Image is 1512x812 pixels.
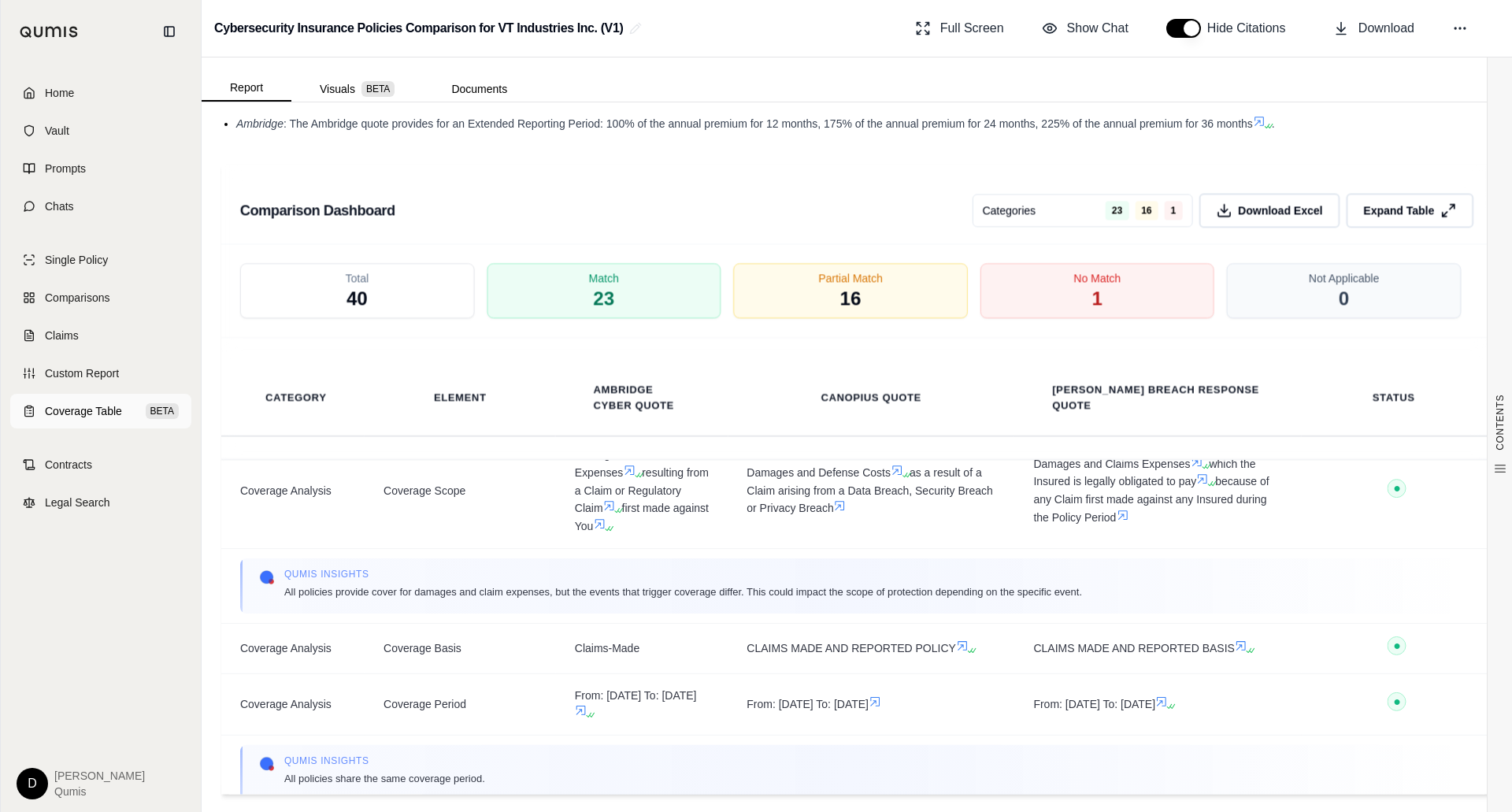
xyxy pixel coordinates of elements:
[1388,636,1406,661] button: ●
[240,482,346,500] span: Coverage Analysis
[10,113,191,148] a: Vault
[45,85,74,101] span: Home
[1393,695,1401,708] span: ●
[1036,13,1135,44] button: Show Chat
[240,197,395,225] h3: Comparison Dashboard
[1165,202,1183,221] span: 1
[10,447,191,482] a: Contracts
[45,161,86,176] span: Prompts
[146,403,179,419] span: BETA
[575,446,710,536] span: Damages and Claim Expenses resulting from a Claim or Regulatory Claim first made against You
[384,640,537,658] span: Coverage Basis
[940,19,1004,38] span: Full Screen
[575,373,710,424] th: Ambridge Cyber Quote
[246,381,345,416] th: Category
[240,640,346,658] span: Coverage Analysis
[45,198,74,214] span: Chats
[982,203,1036,219] span: Categories
[1033,455,1282,527] span: Damages and Claims Expenses which the Insured is legally obligated to pay because of any Claim fi...
[423,76,535,102] button: Documents
[593,287,614,312] span: 23
[10,280,191,315] a: Comparisons
[384,695,537,714] span: Coverage Period
[1092,287,1102,312] span: 1
[1327,13,1421,44] button: Download
[747,695,995,714] span: From: [DATE] To: [DATE]
[45,123,69,139] span: Vault
[17,768,48,799] div: D
[157,19,182,44] button: Collapse sidebar
[10,485,191,520] a: Legal Search
[1388,479,1406,503] button: ●
[909,13,1010,44] button: Full Screen
[236,117,283,130] span: Ambridge
[10,243,191,277] a: Single Policy
[1135,202,1158,221] span: 16
[45,328,79,343] span: Claims
[747,640,995,658] span: CLAIMS MADE AND REPORTED POLICY
[1393,482,1401,495] span: ●
[54,768,145,784] span: [PERSON_NAME]
[1199,194,1340,228] button: Download Excel
[240,695,346,714] span: Coverage Analysis
[747,464,995,517] span: Damages and Defense Costs as a result of a Claim arising from a Data Breach, Security Breach or P...
[1309,271,1379,287] span: Not Applicable
[1358,19,1414,38] span: Download
[45,495,110,510] span: Legal Search
[1393,640,1401,652] span: ●
[284,755,485,767] span: Qumis INSIGHTS
[1238,203,1322,219] span: Download Excel
[1339,287,1349,312] span: 0
[45,290,109,306] span: Comparisons
[1033,640,1282,658] span: CLAIMS MADE AND REPORTED BASIS
[202,75,291,102] button: Report
[1207,19,1295,38] span: Hide Citations
[840,287,862,312] span: 16
[45,365,119,381] span: Custom Report
[1363,203,1434,219] span: Expand Table
[10,394,191,428] a: Coverage TableBETA
[1272,117,1275,130] span: .
[10,356,191,391] a: Custom Report
[10,76,191,110] a: Home
[802,381,939,416] th: Canopius Quote
[1073,271,1121,287] span: No Match
[284,568,1082,580] span: Qumis INSIGHTS
[291,76,423,102] button: Visuals
[214,14,623,43] h2: Cybersecurity Insurance Policies Comparison for VT Industries Inc. (V1)
[346,271,369,287] span: Total
[10,318,191,353] a: Claims
[346,287,368,312] span: 40
[1106,202,1128,221] span: 23
[45,252,108,268] span: Single Policy
[10,151,191,186] a: Prompts
[1354,381,1434,416] th: Status
[575,640,710,658] span: Claims-Made
[284,584,1082,600] span: All policies provide cover for damages and claim expenses, but the events that trigger coverage d...
[361,81,395,97] span: BETA
[1067,19,1128,38] span: Show Chat
[54,784,145,799] span: Qumis
[818,271,883,287] span: Partial Match
[259,569,275,585] img: Qumis
[284,770,485,787] span: All policies share the same coverage period.
[45,403,122,419] span: Coverage Table
[1346,194,1473,228] button: Expand Table
[259,756,275,772] img: Qumis
[1033,373,1282,424] th: [PERSON_NAME] Breach Response Quote
[589,271,619,287] span: Match
[10,189,191,224] a: Chats
[20,26,79,38] img: Qumis Logo
[1388,692,1406,717] button: ●
[575,687,710,722] span: From: [DATE] To: [DATE]
[1494,395,1506,450] span: CONTENTS
[45,457,92,473] span: Contracts
[973,195,1193,228] button: Categories23161
[415,381,506,416] th: Element
[283,117,1253,130] span: : The Ambridge quote provides for an Extended Reporting Period: 100% of the annual premium for 12...
[384,482,537,500] span: Coverage Scope
[1033,695,1282,714] span: From: [DATE] To: [DATE]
